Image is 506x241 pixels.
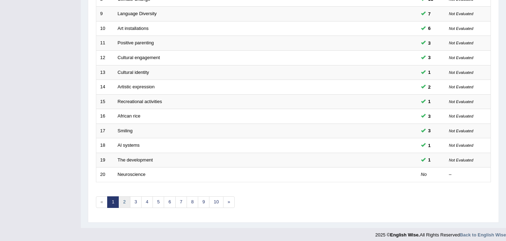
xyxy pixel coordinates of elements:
span: You can still take this question [426,142,434,149]
a: 10 [209,196,223,208]
strong: English Wise. [390,232,420,237]
a: 6 [164,196,175,208]
span: You can still take this question [426,156,434,164]
td: 9 [96,7,114,21]
a: 3 [130,196,142,208]
td: 10 [96,21,114,36]
a: Smiling [118,128,133,133]
small: Not Evaluated [449,143,473,147]
span: You can still take this question [426,39,434,47]
span: « [96,196,108,208]
span: You can still take this question [426,10,434,18]
td: 16 [96,109,114,124]
a: » [223,196,235,208]
a: Neuroscience [118,172,146,177]
small: Not Evaluated [449,41,473,45]
small: Not Evaluated [449,114,473,118]
span: You can still take this question [426,98,434,105]
span: You can still take this question [426,127,434,134]
a: Artistic expression [118,84,155,89]
small: Not Evaluated [449,12,473,16]
small: Not Evaluated [449,158,473,162]
small: Not Evaluated [449,85,473,89]
a: 7 [175,196,187,208]
td: 19 [96,153,114,167]
div: 2025 © All Rights Reserved [375,228,506,238]
a: Positive parenting [118,40,154,45]
a: The development [118,157,153,163]
a: Cultural identity [118,70,149,75]
a: Back to English Wise [460,232,506,237]
small: Not Evaluated [449,70,473,75]
td: 12 [96,50,114,65]
td: 18 [96,138,114,153]
span: You can still take this question [426,54,434,61]
a: Al systems [118,142,140,148]
td: 15 [96,94,114,109]
a: African rice [118,113,141,119]
td: 14 [96,80,114,95]
span: You can still take this question [426,25,434,32]
td: 13 [96,65,114,80]
span: You can still take this question [426,83,434,91]
span: You can still take this question [426,69,434,76]
small: Not Evaluated [449,56,473,60]
a: 1 [107,196,119,208]
a: 8 [187,196,198,208]
a: 9 [198,196,209,208]
div: – [449,171,487,178]
td: 20 [96,167,114,182]
a: Art installations [118,26,149,31]
a: 2 [118,196,130,208]
td: 11 [96,36,114,51]
a: Cultural engagement [118,55,160,60]
a: Language Diversity [118,11,157,16]
a: Recreational activities [118,99,162,104]
td: 17 [96,123,114,138]
a: 4 [141,196,153,208]
small: Not Evaluated [449,100,473,104]
small: Not Evaluated [449,26,473,31]
em: No [421,172,427,177]
small: Not Evaluated [449,129,473,133]
span: You can still take this question [426,113,434,120]
a: 5 [153,196,164,208]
